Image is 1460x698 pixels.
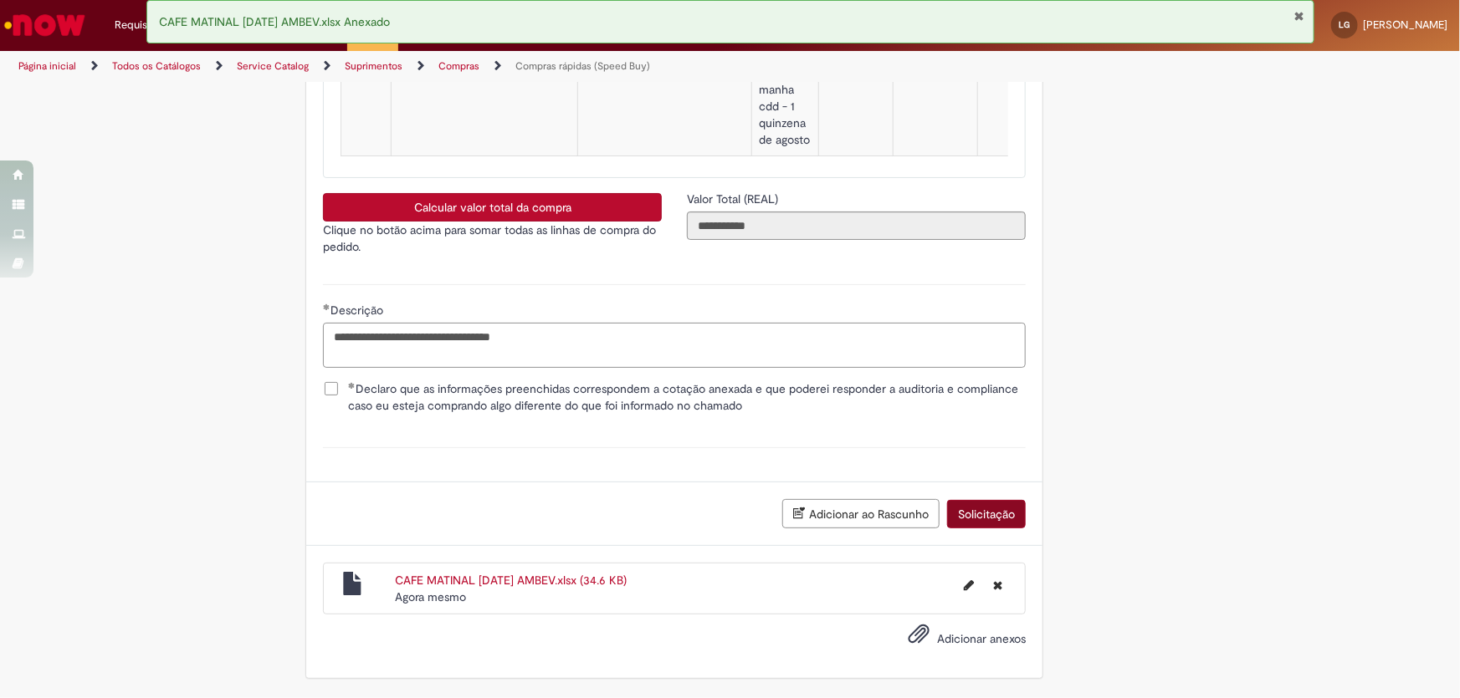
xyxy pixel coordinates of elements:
[112,59,201,73] a: Todos os Catálogos
[115,17,173,33] span: Requisições
[395,573,627,588] a: CAFE MATINAL [DATE] AMBEV.xlsx (34.6 KB)
[345,59,402,73] a: Suprimentos
[515,59,650,73] a: Compras rápidas (Speed Buy)
[978,59,1085,156] td: 6.377,00
[323,193,662,222] button: Calcular valor total da compra
[13,51,961,82] ul: Trilhas de página
[983,572,1012,599] button: Excluir CAFE MATINAL 1°AGOSTO AMBEV.xlsx
[1363,18,1447,32] span: [PERSON_NAME]
[348,380,1026,414] span: Declaro que as informações preenchidas correspondem a cotação anexada e que poderei responder a a...
[687,191,781,206] span: Somente leitura - Valor Total (REAL)
[1340,19,1350,30] span: LG
[395,589,466,604] span: Agora mesmo
[782,499,940,528] button: Adicionar ao Rascunho
[947,500,1026,528] button: Solicitação
[395,589,466,604] time: 30/08/2025 08:04:56
[438,59,479,73] a: Compras
[752,59,819,156] td: Caé da manha cdd - 1 quinzena de agosto
[687,191,781,207] label: Somente leitura - Valor Total (REAL)
[894,59,978,156] td: 6.377,00
[18,59,76,73] a: Página inicial
[578,59,752,156] td: 70002543
[954,572,984,599] button: Editar nome de arquivo CAFE MATINAL 1°AGOSTO AMBEV.xlsx
[819,59,894,156] td: 1
[904,619,934,657] button: Adicionar anexos
[323,303,330,310] span: Obrigatório Preenchido
[1294,9,1305,23] button: Fechar Notificação
[348,382,356,389] span: Obrigatório Preenchido
[937,631,1026,646] span: Adicionar anexos
[323,222,662,255] p: Clique no botão acima para somar todas as linhas de compra do pedido.
[330,303,387,318] span: Descrição
[392,59,578,156] td: Sim
[237,59,309,73] a: Service Catalog
[687,211,1026,240] input: Valor Total (REAL)
[2,8,88,42] img: ServiceNow
[323,323,1026,368] textarea: Descrição
[160,14,391,29] span: CAFE MATINAL [DATE] AMBEV.xlsx Anexado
